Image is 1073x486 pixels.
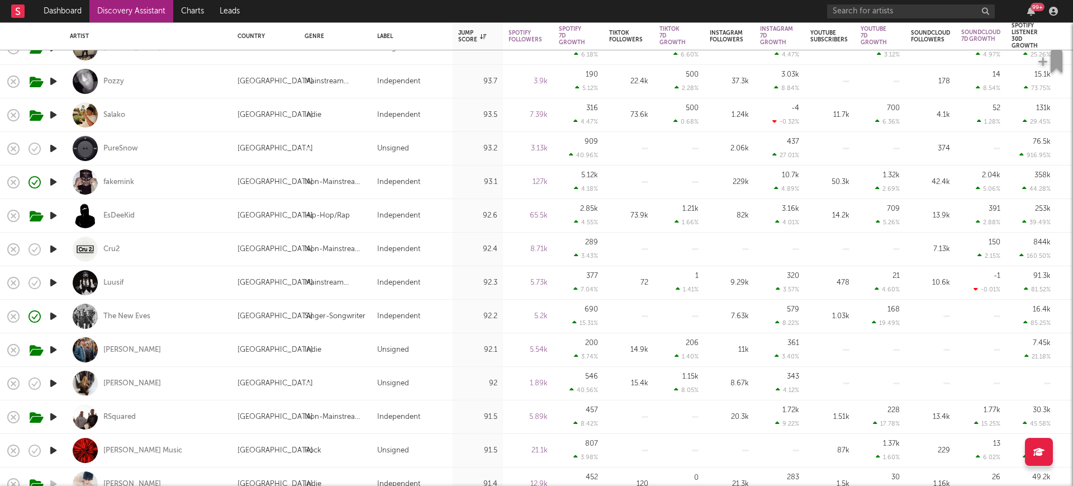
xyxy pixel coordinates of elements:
div: 6.18 % [574,51,598,58]
div: 3.12 % [877,51,900,58]
div: 1.24k [710,108,749,122]
div: 3.03k [781,71,799,78]
div: 127k [509,176,548,189]
div: 478 [810,276,849,290]
div: 4.1k [911,108,950,122]
div: Instagram Followers [710,30,743,43]
div: 9.29k [710,276,749,290]
div: Country [238,33,288,40]
div: 1 [695,272,699,280]
div: 73.6k [609,108,648,122]
div: 579 [787,306,799,313]
div: 52 [993,105,1000,112]
div: 178 [911,75,950,88]
a: [PERSON_NAME] [103,345,161,355]
div: 377 [586,272,598,280]
div: 99 + [1031,3,1044,11]
a: [PERSON_NAME] [103,379,161,389]
div: 22.4k [609,75,648,88]
div: 14.2k [810,209,849,223]
div: Independent [377,75,420,88]
div: 457 [586,407,598,414]
div: 13.9k [911,209,950,223]
div: 4.55 % [574,219,598,226]
div: [GEOGRAPHIC_DATA] [238,343,313,357]
div: 690 [585,306,598,313]
div: 49.2k [1032,474,1051,481]
div: 21 [892,272,900,280]
div: Genre [305,33,360,40]
div: 283 [787,474,799,481]
div: 2.85k [580,205,598,213]
div: 21.1k [509,444,548,457]
div: Artist [70,33,221,40]
div: Mainstream Electronic [305,276,366,290]
input: Search for artists [827,4,995,18]
div: 4.18 % [574,185,598,192]
div: 2.69 % [875,185,900,192]
div: 5.89k [509,410,548,424]
button: 99+ [1027,7,1035,16]
div: 4.89 % [774,185,799,192]
div: 40.56 % [569,386,598,394]
button: Filter by Tiktok 7D Growth [691,30,702,41]
div: 343 [787,373,799,380]
a: fakemink [103,177,134,187]
div: 1.37k [883,440,900,447]
a: The New Eves [103,312,150,322]
div: 45.58 % [1023,420,1051,427]
div: 228 [887,407,900,414]
div: [GEOGRAPHIC_DATA] [238,209,313,223]
div: 6.02 % [976,454,1000,461]
div: 8.67k [710,377,749,390]
div: 131k [1036,105,1051,112]
div: 3.57 % [776,286,799,293]
a: EsDeeKid [103,211,135,221]
div: 11.7k [810,108,849,122]
div: 3.98 % [573,454,598,461]
div: 5.26 % [876,219,900,226]
div: 0.68 % [673,118,699,125]
div: 37.3k [710,75,749,88]
div: 4.47 % [775,51,799,58]
div: Indie [305,343,321,357]
button: Filter by Instagram Followers [749,31,760,42]
div: 8.05 % [674,386,699,394]
button: Filter by Spotify 7D Growth [591,30,602,41]
div: 15.31 % [572,319,598,327]
div: 92.2 [458,310,497,323]
div: Soundcloud 7D Growth [961,29,1000,43]
div: 81.52 % [1024,286,1051,293]
a: [PERSON_NAME] Music [103,446,182,456]
div: 5.2k [509,310,548,323]
div: 2.28 % [675,84,699,92]
div: 10.6k [911,276,950,290]
div: 160.50 % [1019,252,1051,259]
div: 73.9k [609,209,648,223]
div: Unsigned [377,343,409,357]
div: 72 [609,276,648,290]
button: Filter by Tiktok Followers [648,31,659,42]
div: 29.45 % [1023,118,1051,125]
div: 1.77k [984,407,1000,414]
div: 11k [710,343,749,357]
div: 546 [585,373,598,380]
div: 82k [710,209,749,223]
div: 92.1 [458,343,497,357]
div: Independent [377,410,420,424]
div: 1.03k [810,310,849,323]
div: [GEOGRAPHIC_DATA] [238,176,313,189]
div: Independent [377,243,420,256]
div: Mainstream Electronic [305,75,366,88]
div: 229 [911,444,950,457]
div: 7.39k [509,108,548,122]
div: [GEOGRAPHIC_DATA] [238,310,313,323]
div: [GEOGRAPHIC_DATA] [238,142,313,155]
div: Unsigned [377,444,409,457]
div: 500 [686,71,699,78]
div: 2.04k [982,172,1000,179]
div: 92.4 [458,243,497,256]
div: 1.66 % [675,219,699,226]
